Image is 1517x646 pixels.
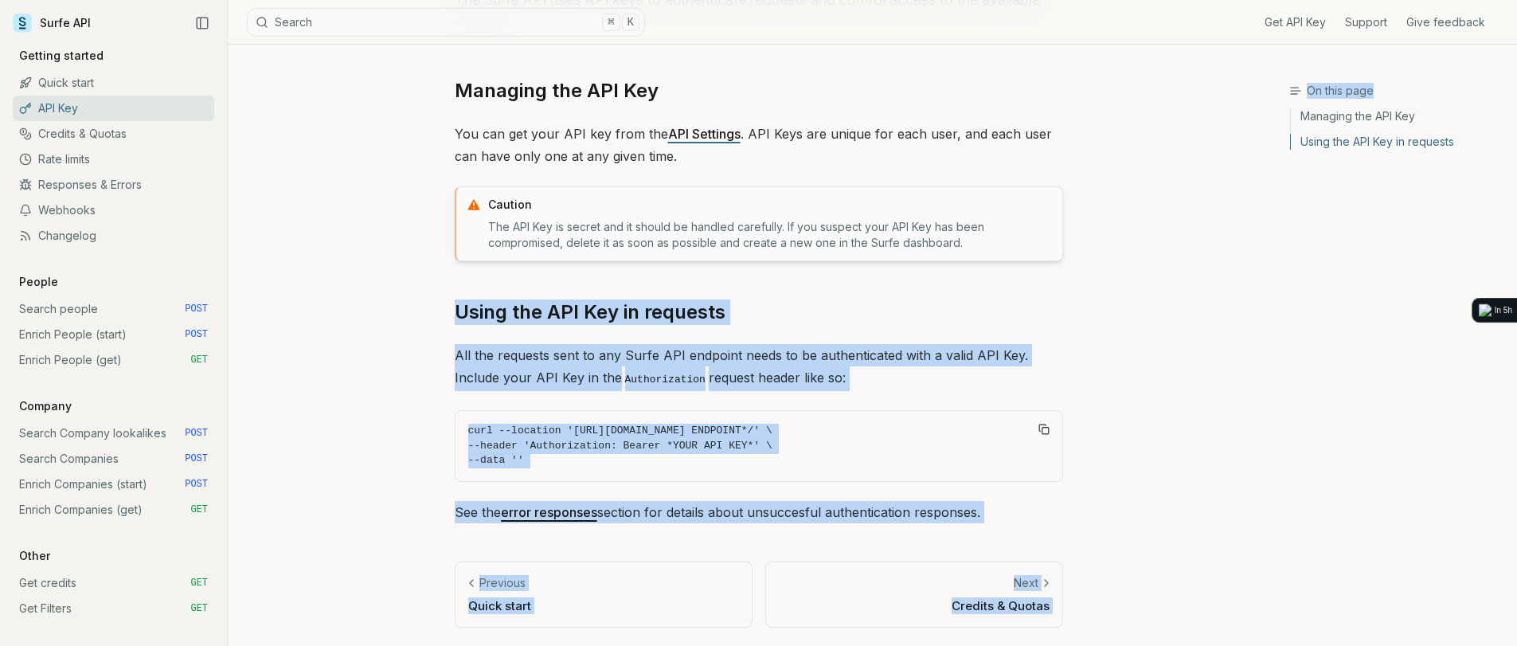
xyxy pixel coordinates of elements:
[1291,108,1504,129] a: Managing the API Key
[13,421,214,446] a: Search Company lookalikes POST
[602,14,620,31] kbd: ⌘
[13,70,214,96] a: Quick start
[455,344,1063,391] p: All the requests sent to any Surfe API endpoint needs to be authenticated with a valid API Key. I...
[1289,83,1504,99] h3: On this page
[185,303,208,315] span: POST
[1265,14,1326,30] a: Get API Key
[1345,14,1387,30] a: Support
[668,126,741,142] a: API Settings
[185,452,208,465] span: POST
[190,577,208,589] span: GET
[13,172,214,198] a: Responses & Errors
[468,424,1050,468] code: curl --location '[URL][DOMAIN_NAME] ENDPOINT*/' \ --header 'Authorization: Bearer *YOUR API KEY*'...
[1291,129,1504,150] a: Using the API Key in requests
[247,8,645,37] button: Search⌘K
[13,398,78,414] p: Company
[455,78,659,104] a: Managing the API Key
[13,472,214,497] a: Enrich Companies (start) POST
[488,219,1053,251] p: The API Key is secret and it should be handled carefully. If you suspect your API Key has been co...
[1479,304,1492,317] img: logo
[13,223,214,249] a: Changelog
[13,121,214,147] a: Credits & Quotas
[488,197,1053,213] p: Caution
[1014,575,1038,591] p: Next
[622,370,709,389] code: Authorization
[190,503,208,516] span: GET
[1495,304,1512,317] div: In 5h
[13,322,214,347] a: Enrich People (start) POST
[13,446,214,472] a: Search Companies POST
[190,602,208,615] span: GET
[13,296,214,322] a: Search people POST
[13,48,110,64] p: Getting started
[185,427,208,440] span: POST
[13,147,214,172] a: Rate limits
[501,504,597,520] a: error responses
[185,478,208,491] span: POST
[190,11,214,35] button: Collapse Sidebar
[455,300,725,325] a: Using the API Key in requests
[13,198,214,223] a: Webhooks
[479,575,526,591] p: Previous
[190,354,208,366] span: GET
[13,274,65,290] p: People
[13,96,214,121] a: API Key
[185,328,208,341] span: POST
[13,548,57,564] p: Other
[13,570,214,596] a: Get credits GET
[779,597,1050,614] p: Credits & Quotas
[13,11,91,35] a: Surfe API
[455,123,1063,167] p: You can get your API key from the . API Keys are unique for each user, and each user can have onl...
[13,596,214,621] a: Get Filters GET
[455,501,1063,523] p: See the section for details about unsuccesful authentication responses.
[1032,417,1056,441] button: Copy Text
[622,14,639,31] kbd: K
[13,497,214,523] a: Enrich Companies (get) GET
[468,597,739,614] p: Quick start
[455,562,753,628] a: PreviousQuick start
[13,347,214,373] a: Enrich People (get) GET
[765,562,1063,628] a: NextCredits & Quotas
[1406,14,1485,30] a: Give feedback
